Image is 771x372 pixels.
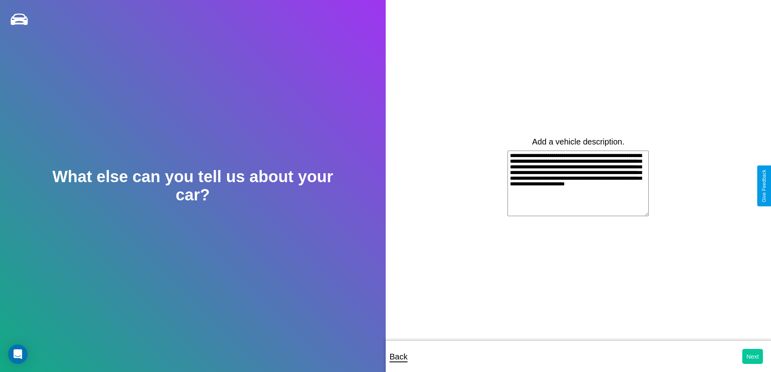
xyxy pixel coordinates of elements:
[742,349,763,364] button: Next
[8,344,28,364] div: Open Intercom Messenger
[761,170,767,202] div: Give Feedback
[38,168,347,204] h2: What else can you tell us about your car?
[390,349,408,364] p: Back
[532,137,624,147] label: Add a vehicle description.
